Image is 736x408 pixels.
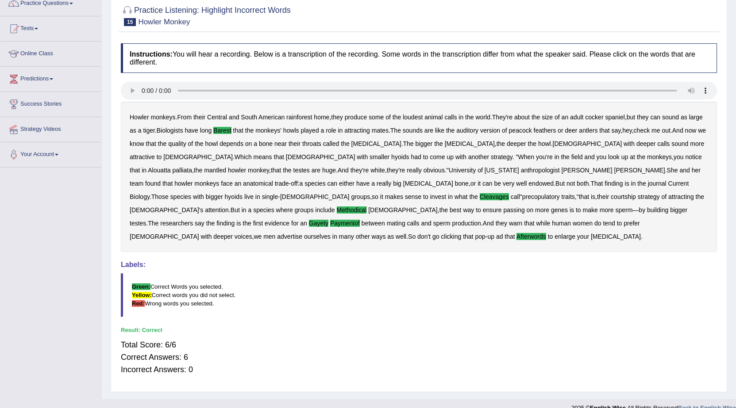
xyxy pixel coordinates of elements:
[302,140,321,147] b: throats
[286,153,355,160] b: [DEMOGRAPHIC_DATA]
[482,180,493,187] b: can
[289,140,301,147] b: their
[690,140,704,147] b: more
[258,114,285,121] b: American
[455,153,466,160] b: with
[357,153,368,160] b: with
[555,114,560,121] b: of
[469,193,478,200] b: the
[534,127,556,134] b: feathers
[485,167,519,174] b: [US_STATE]
[511,193,520,200] b: call
[351,140,401,147] b: [MEDICAL_DATA]
[597,153,607,160] b: you
[430,153,445,160] b: come
[385,114,391,121] b: of
[674,153,684,160] b: you
[622,127,632,134] b: hey
[163,153,233,160] b: [DEMOGRAPHIC_DATA]
[455,180,469,187] b: bone
[405,193,421,200] b: sense
[445,140,495,147] b: [MEDICAL_DATA]
[168,140,186,147] b: quality
[558,127,563,134] b: or
[538,140,551,147] b: howl
[130,127,136,134] b: as
[138,18,190,26] small: Howler Monkey
[579,127,597,134] b: antlers
[194,180,219,187] b: monkeys
[518,153,535,160] b: When
[393,114,401,121] b: the
[681,114,687,121] b: as
[387,220,405,227] b: mating
[255,193,260,200] b: in
[312,167,320,174] b: are
[579,193,589,200] b: that
[130,153,155,160] b: attractive
[566,180,575,187] b: not
[331,114,343,121] b: they
[148,220,158,227] b: The
[449,167,476,174] b: University
[233,127,243,134] b: that
[584,153,594,160] b: and
[338,167,349,174] b: And
[322,167,336,174] b: huge
[561,153,569,160] b: the
[475,114,490,121] b: world
[265,220,289,227] b: evidence
[150,114,175,121] b: monkeys
[439,206,448,214] b: the
[213,127,231,134] b: barest
[0,16,101,38] a: Tests
[387,167,405,174] b: they're
[371,180,375,187] b: a
[470,180,476,187] b: or
[448,193,453,200] b: in
[177,114,192,121] b: From
[248,206,252,214] b: a
[478,180,481,187] b: it
[390,127,401,134] b: The
[509,127,532,134] b: peacock
[304,180,325,187] b: species
[514,114,530,121] b: about
[608,153,620,160] b: look
[424,127,433,134] b: are
[216,220,235,227] b: finding
[591,193,595,200] b: is
[206,220,215,227] b: the
[692,167,701,174] b: her
[597,193,609,200] b: their
[160,220,193,227] b: researchers
[459,114,463,121] b: in
[685,153,701,160] b: notice
[476,206,481,214] b: to
[188,140,193,147] b: of
[605,114,624,121] b: spaniel
[370,153,389,160] b: smaller
[651,127,660,134] b: me
[647,206,668,214] b: building
[662,193,667,200] b: of
[657,140,670,147] b: calls
[0,67,101,89] a: Predictions
[416,140,433,147] b: bigger
[583,206,598,214] b: make
[151,193,169,200] b: Those
[447,153,454,160] b: up
[668,193,694,200] b: attracting
[423,153,428,160] b: to
[516,180,527,187] b: well
[262,193,278,200] b: single
[480,193,509,200] b: cleavages
[672,127,683,134] b: And
[323,140,339,147] b: called
[228,167,246,174] b: howler
[465,114,474,121] b: the
[130,220,146,227] b: testes
[291,180,297,187] b: off
[528,180,554,187] b: endowed
[650,114,660,121] b: can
